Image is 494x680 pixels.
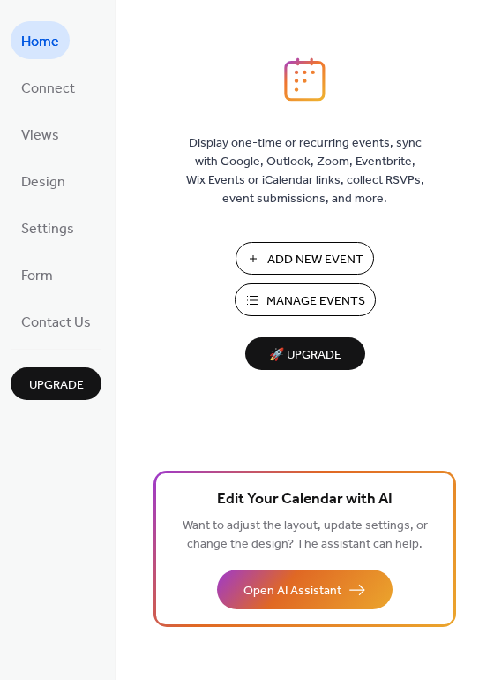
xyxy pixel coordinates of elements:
[235,283,376,316] button: Manage Events
[267,251,363,269] span: Add New Event
[21,215,74,243] span: Settings
[217,487,393,512] span: Edit Your Calendar with AI
[11,302,101,340] a: Contact Us
[243,582,341,601] span: Open AI Assistant
[236,242,374,275] button: Add New Event
[11,367,101,400] button: Upgrade
[21,75,75,102] span: Connect
[245,337,365,370] button: 🚀 Upgrade
[21,309,91,336] span: Contact Us
[284,57,325,102] img: logo_icon.svg
[11,208,85,246] a: Settings
[11,115,70,153] a: Views
[183,514,428,556] span: Want to adjust the layout, update settings, or change the design? The assistant can help.
[21,122,59,149] span: Views
[11,162,76,200] a: Design
[29,376,84,395] span: Upgrade
[256,344,355,367] span: 🚀 Upgrade
[21,262,53,290] span: Form
[11,21,70,59] a: Home
[21,28,59,56] span: Home
[21,169,65,196] span: Design
[217,570,393,609] button: Open AI Assistant
[11,68,86,106] a: Connect
[11,255,64,293] a: Form
[266,292,365,311] span: Manage Events
[186,134,424,208] span: Display one-time or recurring events, sync with Google, Outlook, Zoom, Eventbrite, Wix Events or ...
